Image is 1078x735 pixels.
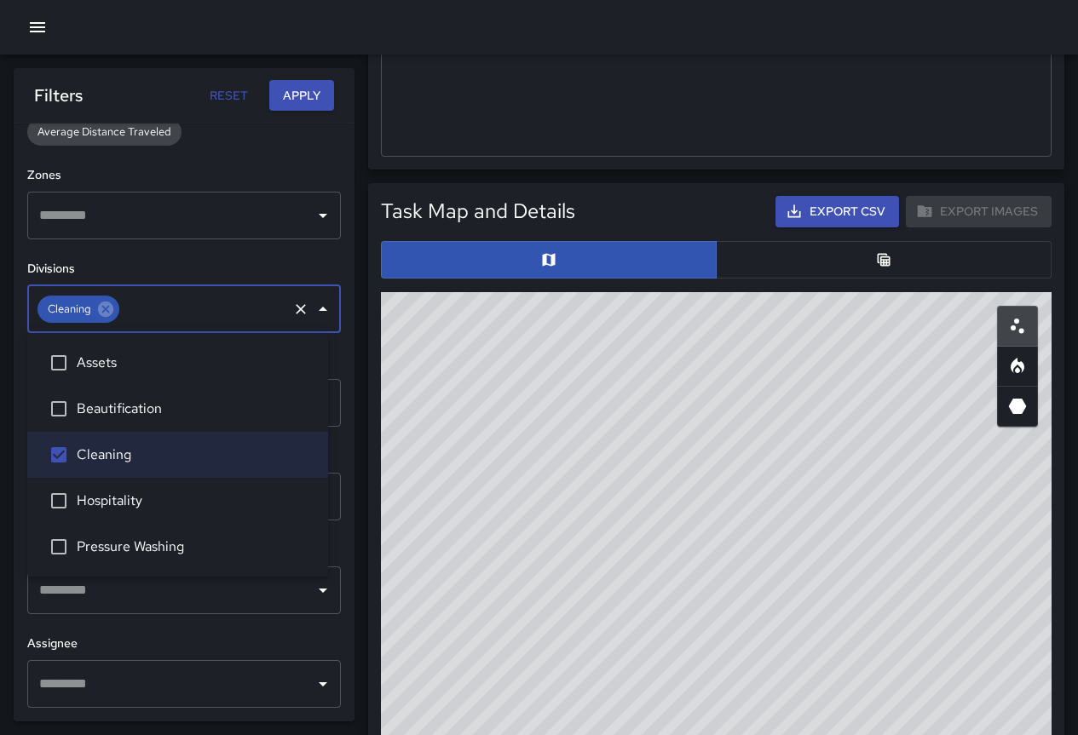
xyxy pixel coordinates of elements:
h6: Assignee [27,635,341,653]
span: Hospitality [77,491,314,511]
span: Pressure Washing [77,537,314,557]
span: Cleaning [77,445,314,465]
button: 3D Heatmap [997,386,1038,427]
button: Table [716,241,1052,278]
span: Average Distance Traveled [27,123,182,141]
svg: 3D Heatmap [1007,396,1028,416]
span: Beautification [77,399,314,419]
button: Clear [289,297,313,321]
div: Cleaning [37,296,119,323]
button: Scatterplot [997,306,1038,347]
button: Map [381,241,717,278]
span: Assets [77,353,314,373]
button: Heatmap [997,346,1038,387]
svg: Map [540,251,557,268]
h6: Zones [27,166,341,185]
h6: Filters [34,82,83,109]
button: Reset [201,80,256,112]
svg: Scatterplot [1007,316,1028,336]
button: Open [311,204,335,227]
button: Export CSV [775,196,899,227]
svg: Heatmap [1007,356,1028,376]
svg: Table [875,251,892,268]
span: Cleaning [37,301,101,318]
h6: Divisions [27,260,341,278]
button: Close [311,297,335,321]
div: Average Distance Traveled [27,118,182,146]
button: Open [311,672,335,696]
h5: Task Map and Details [381,198,575,225]
button: Open [311,578,335,602]
button: Apply [269,80,334,112]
